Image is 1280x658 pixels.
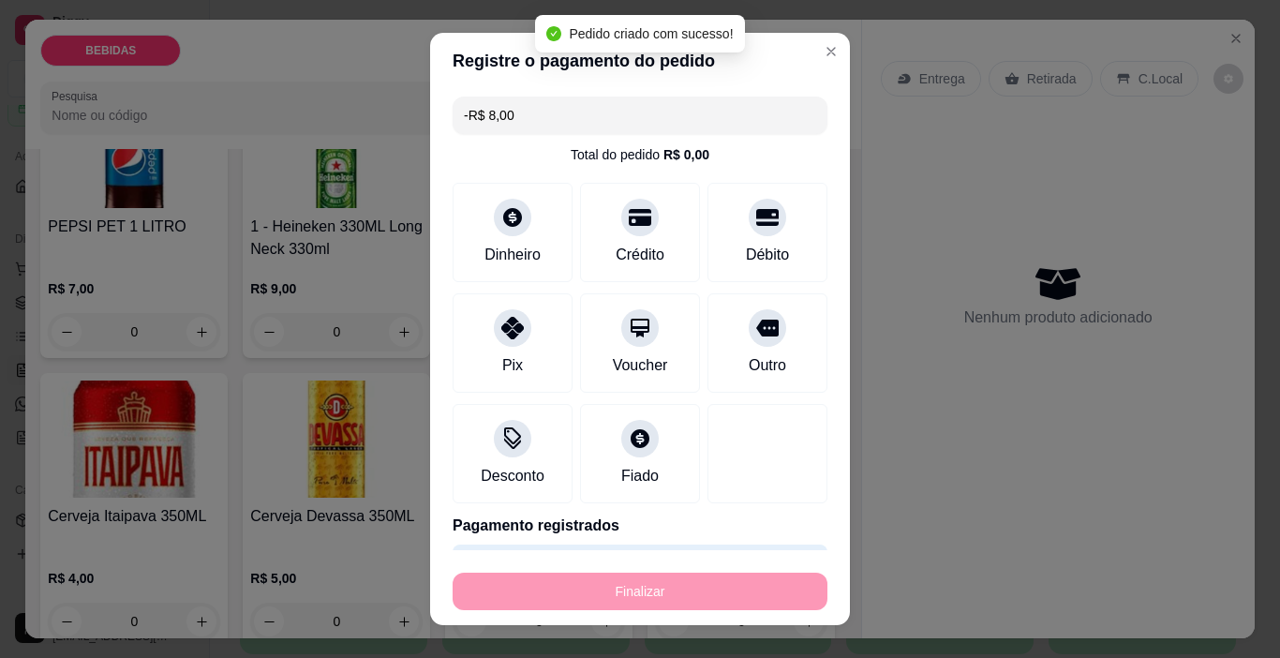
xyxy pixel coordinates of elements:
[502,354,523,377] div: Pix
[453,515,827,537] p: Pagamento registrados
[621,465,659,487] div: Fiado
[571,145,709,164] div: Total do pedido
[546,26,561,41] span: check-circle
[464,97,816,134] input: Ex.: hambúrguer de cordeiro
[616,244,664,266] div: Crédito
[613,354,668,377] div: Voucher
[484,244,541,266] div: Dinheiro
[430,33,850,89] header: Registre o pagamento do pedido
[481,465,544,487] div: Desconto
[746,244,789,266] div: Débito
[816,37,846,67] button: Close
[749,354,786,377] div: Outro
[663,145,709,164] div: R$ 0,00
[569,26,733,41] span: Pedido criado com sucesso!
